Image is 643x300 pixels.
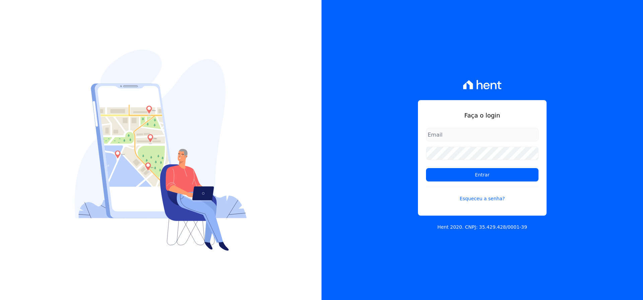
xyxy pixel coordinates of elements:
[426,111,539,120] h1: Faça o login
[75,50,247,251] img: Login
[426,168,539,181] input: Entrar
[426,128,539,141] input: Email
[437,224,527,231] p: Hent 2020. CNPJ: 35.429.428/0001-39
[426,187,539,202] a: Esqueceu a senha?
